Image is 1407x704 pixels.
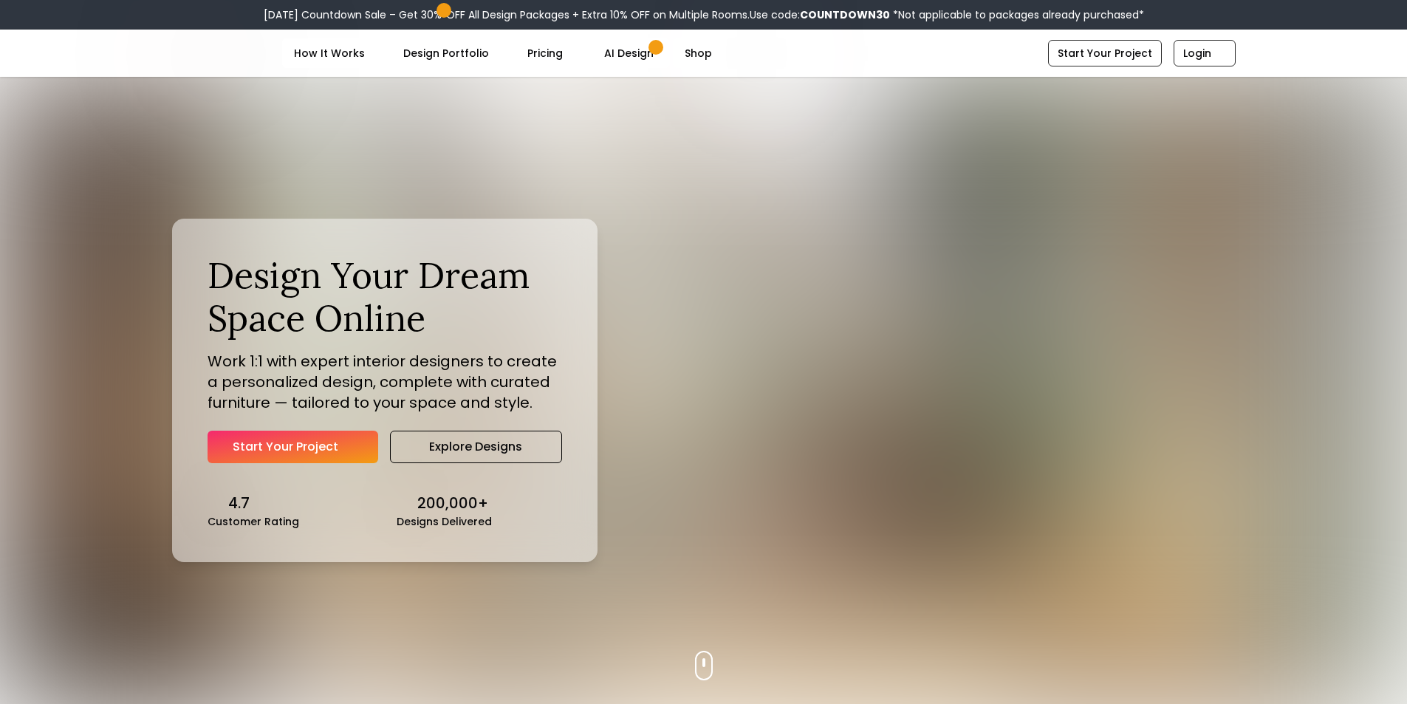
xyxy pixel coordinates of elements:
[208,516,299,527] small: Customer Rating
[390,431,562,463] a: Explore Designs
[208,254,562,339] h1: Design Your Dream Space Online
[208,431,378,463] a: Start Your Project
[516,38,575,68] a: Pricing
[397,516,492,527] small: Designs Delivered
[264,7,1144,22] div: [DATE] Countdown Sale – Get 30% OFF All Design Packages + Extra 10% OFF on Multiple Rooms.
[747,44,765,62] img: United States
[578,38,670,68] a: AI Design
[208,351,562,413] p: Work 1:1 with expert interior designers to create a personalized design, complete with curated fu...
[417,493,488,513] p: 200,000+
[1048,40,1162,66] a: Start Your Project
[1174,40,1236,66] a: Login
[800,7,890,22] b: COUNTDOWN30
[391,38,513,68] button: Design Portfolio
[172,38,264,68] a: Spacejoy
[282,38,724,68] nav: Main
[172,38,264,68] img: Spacejoy Logo
[228,493,250,513] p: 4.7
[673,38,724,68] a: Shop
[750,7,890,22] span: Use code:
[172,30,1236,77] nav: Global
[282,38,388,68] button: How It Works
[890,7,1144,22] span: *Not applicable to packages already purchased*
[208,481,562,527] div: Design stats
